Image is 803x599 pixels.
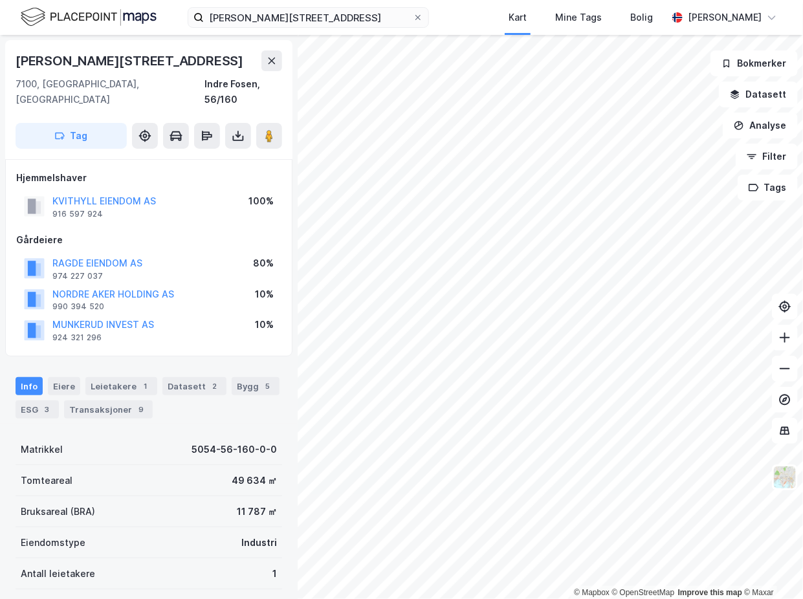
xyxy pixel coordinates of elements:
[612,588,675,597] a: OpenStreetMap
[21,504,95,519] div: Bruksareal (BRA)
[52,332,102,343] div: 924 321 296
[723,113,798,138] button: Analyse
[16,232,281,248] div: Gårdeiere
[139,380,152,393] div: 1
[255,317,274,332] div: 10%
[253,256,274,271] div: 80%
[135,403,148,416] div: 9
[204,76,282,107] div: Indre Fosen, 56/160
[52,271,103,281] div: 974 227 037
[204,8,413,27] input: Søk på adresse, matrikkel, gårdeiere, leietakere eller personer
[16,123,127,149] button: Tag
[688,10,762,25] div: [PERSON_NAME]
[232,473,277,488] div: 49 634 ㎡
[773,465,797,490] img: Z
[52,209,103,219] div: 916 597 924
[21,442,63,457] div: Matrikkel
[21,566,95,582] div: Antall leietakere
[255,287,274,302] div: 10%
[248,193,274,209] div: 100%
[16,50,246,71] div: [PERSON_NAME][STREET_ADDRESS]
[710,50,798,76] button: Bokmerker
[232,377,280,395] div: Bygg
[64,400,153,419] div: Transaksjoner
[208,380,221,393] div: 2
[21,6,157,28] img: logo.f888ab2527a4732fd821a326f86c7f29.svg
[48,377,80,395] div: Eiere
[52,301,104,312] div: 990 394 520
[237,504,277,519] div: 11 787 ㎡
[192,442,277,457] div: 5054-56-160-0-0
[85,377,157,395] div: Leietakere
[738,175,798,201] button: Tags
[509,10,527,25] div: Kart
[630,10,653,25] div: Bolig
[241,535,277,550] div: Industri
[16,170,281,186] div: Hjemmelshaver
[41,403,54,416] div: 3
[678,588,742,597] a: Improve this map
[736,144,798,169] button: Filter
[555,10,602,25] div: Mine Tags
[16,76,204,107] div: 7100, [GEOGRAPHIC_DATA], [GEOGRAPHIC_DATA]
[21,473,72,488] div: Tomteareal
[738,537,803,599] iframe: Chat Widget
[261,380,274,393] div: 5
[719,82,798,107] button: Datasett
[162,377,226,395] div: Datasett
[16,377,43,395] div: Info
[272,566,277,582] div: 1
[16,400,59,419] div: ESG
[21,535,85,550] div: Eiendomstype
[574,588,610,597] a: Mapbox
